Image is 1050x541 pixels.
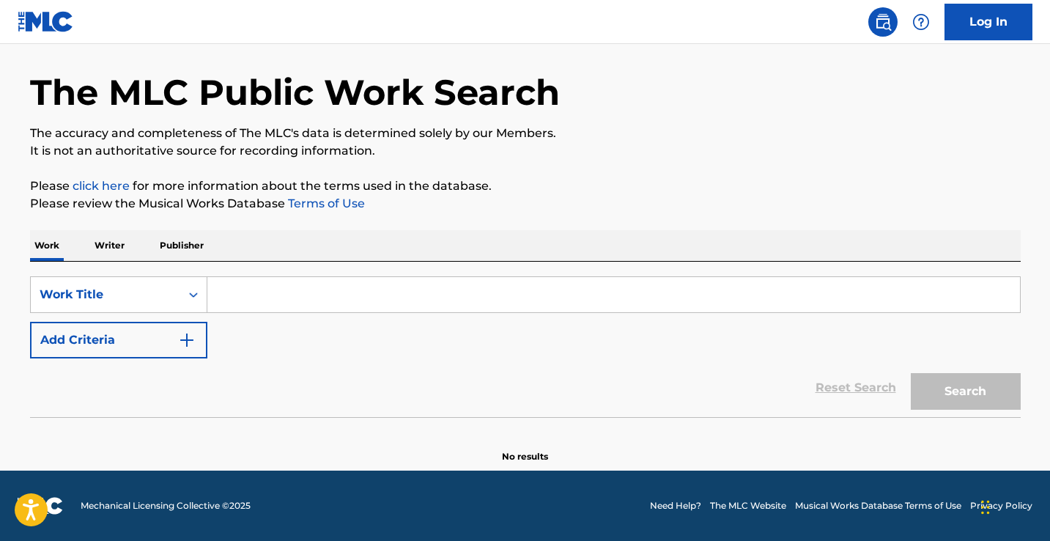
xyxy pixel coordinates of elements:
[502,433,548,463] p: No results
[795,499,961,512] a: Musical Works Database Terms of Use
[30,125,1021,142] p: The accuracy and completeness of The MLC's data is determined solely by our Members.
[30,70,560,114] h1: The MLC Public Work Search
[30,177,1021,195] p: Please for more information about the terms used in the database.
[178,331,196,349] img: 9d2ae6d4665cec9f34b9.svg
[18,11,74,32] img: MLC Logo
[285,196,365,210] a: Terms of Use
[30,142,1021,160] p: It is not an authoritative source for recording information.
[40,286,171,303] div: Work Title
[970,499,1032,512] a: Privacy Policy
[30,322,207,358] button: Add Criteria
[977,471,1050,541] iframe: Chat Widget
[874,13,892,31] img: search
[18,497,63,515] img: logo
[81,499,251,512] span: Mechanical Licensing Collective © 2025
[906,7,936,37] div: Help
[650,499,701,512] a: Need Help?
[30,195,1021,213] p: Please review the Musical Works Database
[30,276,1021,417] form: Search Form
[90,230,129,261] p: Writer
[912,13,930,31] img: help
[868,7,898,37] a: Public Search
[944,4,1032,40] a: Log In
[155,230,208,261] p: Publisher
[73,179,130,193] a: click here
[981,485,990,529] div: Drag
[710,499,786,512] a: The MLC Website
[30,230,64,261] p: Work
